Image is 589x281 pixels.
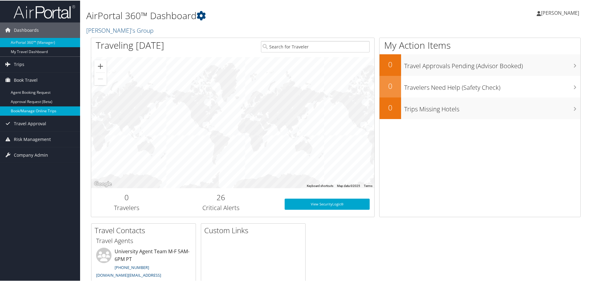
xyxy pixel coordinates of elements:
[167,192,275,202] h2: 26
[14,4,75,19] img: airportal-logo.png
[115,264,149,270] a: [PHONE_NUMBER]
[380,97,580,118] a: 0Trips Missing Hotels
[380,38,580,51] h1: My Action Items
[307,183,333,188] button: Keyboard shortcuts
[404,101,580,113] h3: Trips Missing Hotels
[14,131,51,147] span: Risk Management
[96,236,191,245] h3: Travel Agents
[94,72,107,85] button: Zoom out
[94,60,107,72] button: Zoom in
[285,198,370,209] a: View SecurityLogic®
[96,203,157,212] h3: Travelers
[14,147,48,162] span: Company Admin
[204,225,305,235] h2: Custom Links
[541,9,579,16] span: [PERSON_NAME]
[261,40,370,52] input: Search for Traveler
[380,59,401,69] h2: 0
[167,203,275,212] h3: Critical Alerts
[93,180,113,188] a: Open this area in Google Maps (opens a new window)
[380,54,580,75] a: 0Travel Approvals Pending (Advisor Booked)
[95,225,196,235] h2: Travel Contacts
[537,3,585,22] a: [PERSON_NAME]
[96,192,157,202] h2: 0
[86,9,419,22] h1: AirPortal 360™ Dashboard
[380,80,401,91] h2: 0
[96,38,164,51] h1: Traveling [DATE]
[380,102,401,112] h2: 0
[14,72,38,87] span: Book Travel
[404,80,580,91] h3: Travelers Need Help (Safety Check)
[364,184,372,187] a: Terms (opens in new tab)
[93,180,113,188] img: Google
[337,184,360,187] span: Map data ©2025
[380,75,580,97] a: 0Travelers Need Help (Safety Check)
[86,26,155,34] a: [PERSON_NAME]'s Group
[14,115,46,131] span: Travel Approval
[404,58,580,70] h3: Travel Approvals Pending (Advisor Booked)
[14,22,39,37] span: Dashboards
[14,56,24,72] span: Trips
